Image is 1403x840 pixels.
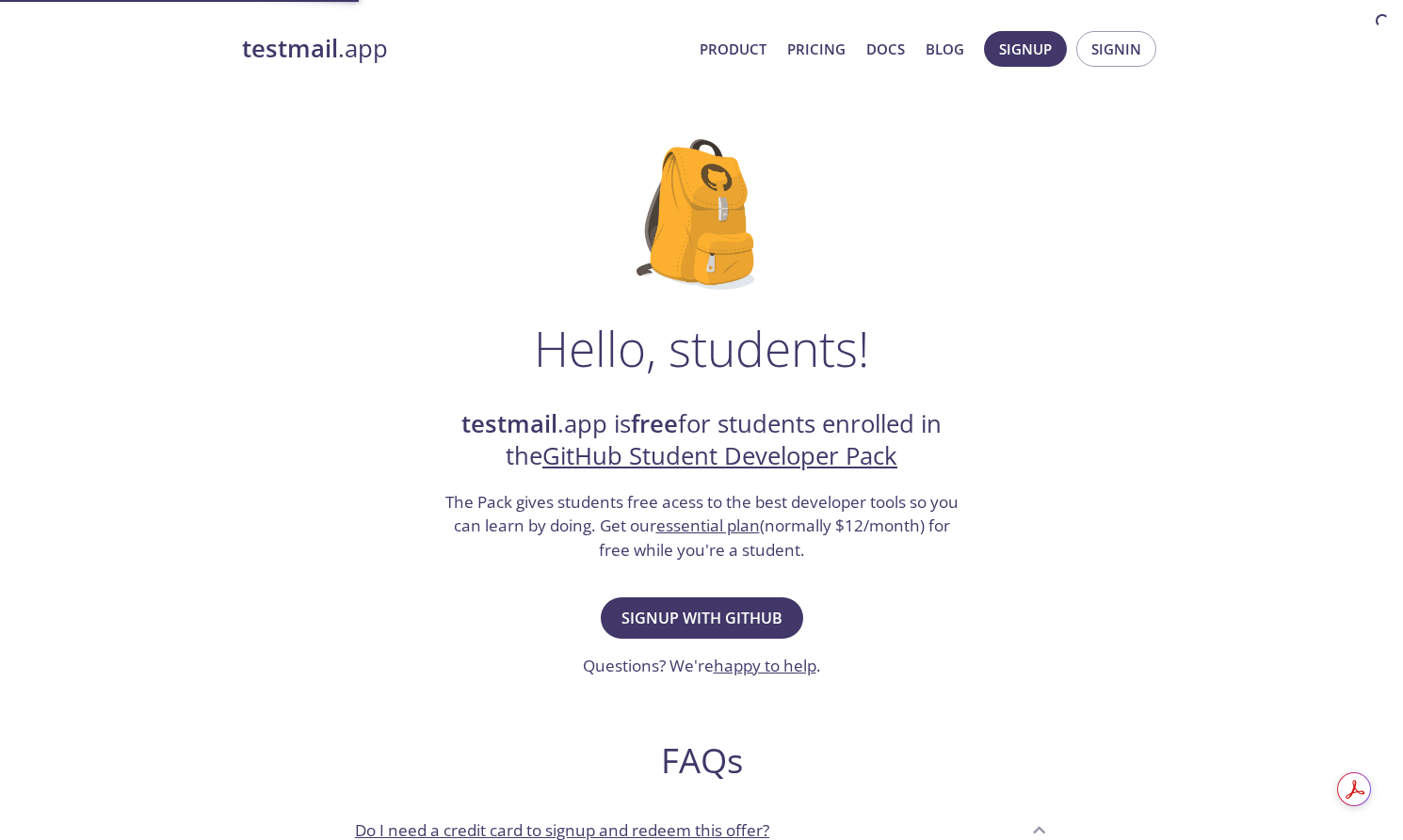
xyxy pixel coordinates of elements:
button: Signup [984,31,1067,67]
h3: The Pack gives students free acess to the best developer tools so you can learn by doing. Get our... [443,490,960,563]
button: Signup with GitHub [601,597,803,639]
h2: FAQs [340,739,1063,782]
button: Signin [1076,31,1156,67]
a: GitHub Student Developer Pack [542,439,897,472]
a: Pricing [787,37,846,61]
strong: testmail [242,32,338,65]
h3: Questions? We're . [583,654,821,678]
a: Product [700,37,766,61]
span: Signin [1091,37,1141,61]
h1: Hello, students! [534,320,869,376]
a: Blog [926,37,964,61]
a: Docs [866,37,905,61]
a: essential plan [656,515,760,536]
span: Signup [999,37,1052,61]
h2: .app is for students enrolled in the [443,408,960,473]
a: testmail.app [242,33,685,65]
strong: testmail [461,407,557,440]
img: github-student-backpack.png [637,139,767,290]
strong: free [631,407,678,440]
span: Signup with GitHub [621,605,782,631]
a: happy to help [714,655,816,676]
